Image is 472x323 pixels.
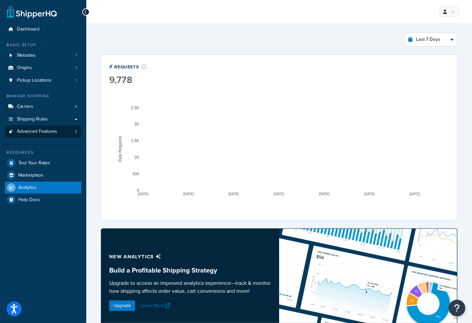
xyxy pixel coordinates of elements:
a: Shipping Rules [5,113,81,125]
text: [DATE] [364,193,375,196]
span: Help Docs [18,197,40,203]
text: [DATE] [183,193,194,196]
div: 9,778 [109,75,147,85]
text: Rate Requests [118,136,122,162]
span: Dashboard [17,27,39,32]
a: Advanced Features2 [5,125,81,138]
text: 1.5K [131,138,139,143]
li: Advanced Features [5,125,81,138]
button: Open Resource Center [449,300,465,316]
span: Analytics [18,185,37,191]
a: Upgrade [109,300,135,311]
svg: A chart. [109,86,449,212]
a: Dashboard [5,23,81,36]
a: Marketplace [5,169,81,181]
span: Test Your Rates [18,160,50,166]
span: Marketplace [18,173,43,178]
a: Origins1 [5,62,81,74]
span: Origins [17,65,32,71]
span: Carriers [17,104,33,110]
text: [DATE] [319,193,330,196]
a: Carriers4 [5,101,81,113]
div: Basic Setup [5,42,81,48]
span: Websites [17,53,36,58]
a: Help Docs [5,194,81,206]
a: Pickup Locations1 [5,74,81,87]
li: Pickup Locations [5,74,81,87]
div: # Requests [109,63,147,70]
text: 500 [132,172,139,176]
h3: Build a Profitable Shipping Strategy [109,267,271,274]
div: Resources [5,150,81,155]
text: 0 [137,188,139,193]
span: 2 [75,129,77,134]
span: 1 [76,65,77,71]
text: 2.5K [131,106,139,110]
text: [DATE] [138,193,149,196]
p: Upgrade to access an improved analytics experience—track & monitor how shipping affects order val... [109,279,271,295]
li: Carriers [5,101,81,113]
p: New analytics [109,252,271,261]
span: 1 [76,53,77,58]
span: Advanced Features [17,129,57,134]
span: 4 [75,104,77,110]
li: Websites [5,49,81,62]
text: [DATE] [228,193,239,196]
a: Websites1 [5,49,81,62]
a: Analytics [5,182,81,194]
div: Manage Shipping [5,93,81,99]
span: 1 [76,78,77,83]
li: Origins [5,62,81,74]
text: 1K [134,155,139,160]
a: Learn More [140,302,172,309]
span: Shipping Rules [17,117,48,122]
text: 2K [134,122,139,127]
span: Pickup Locations [17,78,51,83]
text: [DATE] [274,193,284,196]
text: [DATE] [410,193,420,196]
a: Test Your Rates [5,157,81,169]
